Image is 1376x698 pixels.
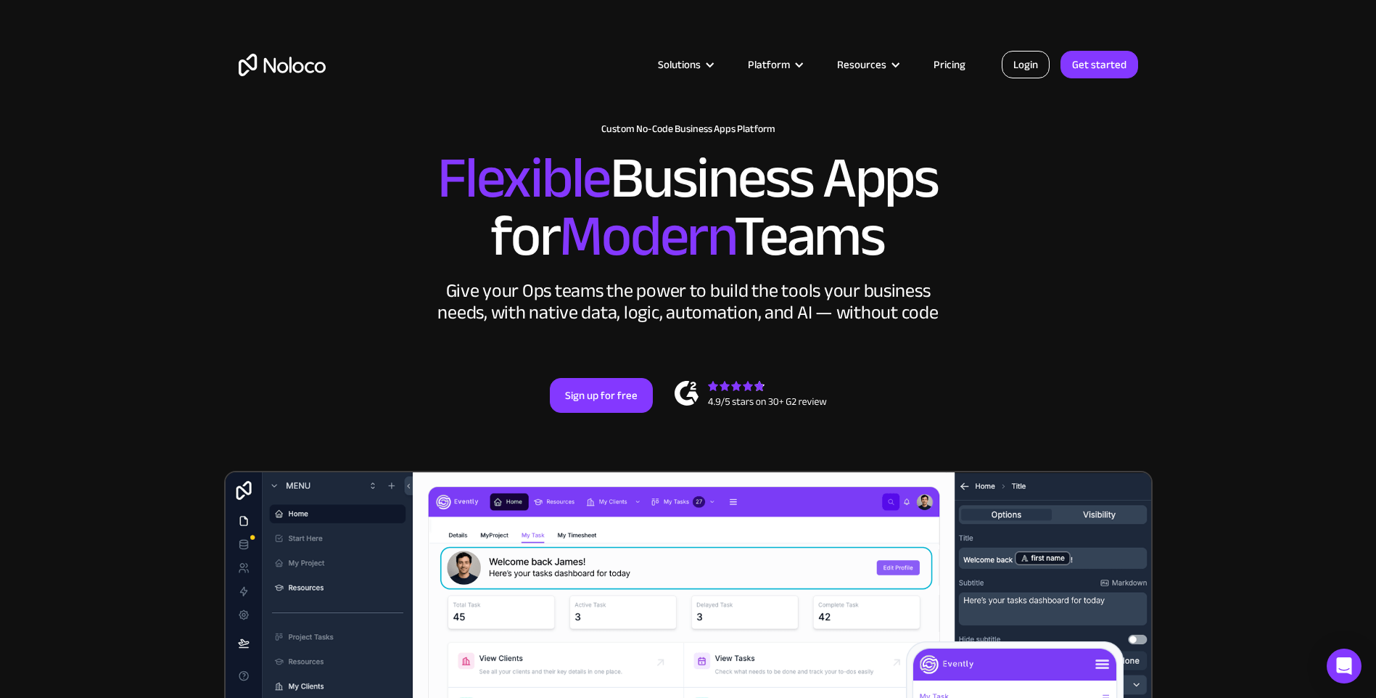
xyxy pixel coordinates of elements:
div: Give your Ops teams the power to build the tools your business needs, with native data, logic, au... [434,280,942,324]
a: Login [1002,51,1050,78]
span: Flexible [437,124,610,232]
div: Platform [748,55,790,74]
div: Open Intercom Messenger [1327,649,1361,683]
a: Sign up for free [550,378,653,413]
a: Get started [1060,51,1138,78]
div: Platform [730,55,819,74]
div: Resources [819,55,915,74]
h2: Business Apps for Teams [239,149,1138,266]
a: Pricing [915,55,984,74]
a: home [239,54,326,76]
div: Solutions [640,55,730,74]
span: Modern [559,182,734,290]
div: Resources [837,55,886,74]
div: Solutions [658,55,701,74]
